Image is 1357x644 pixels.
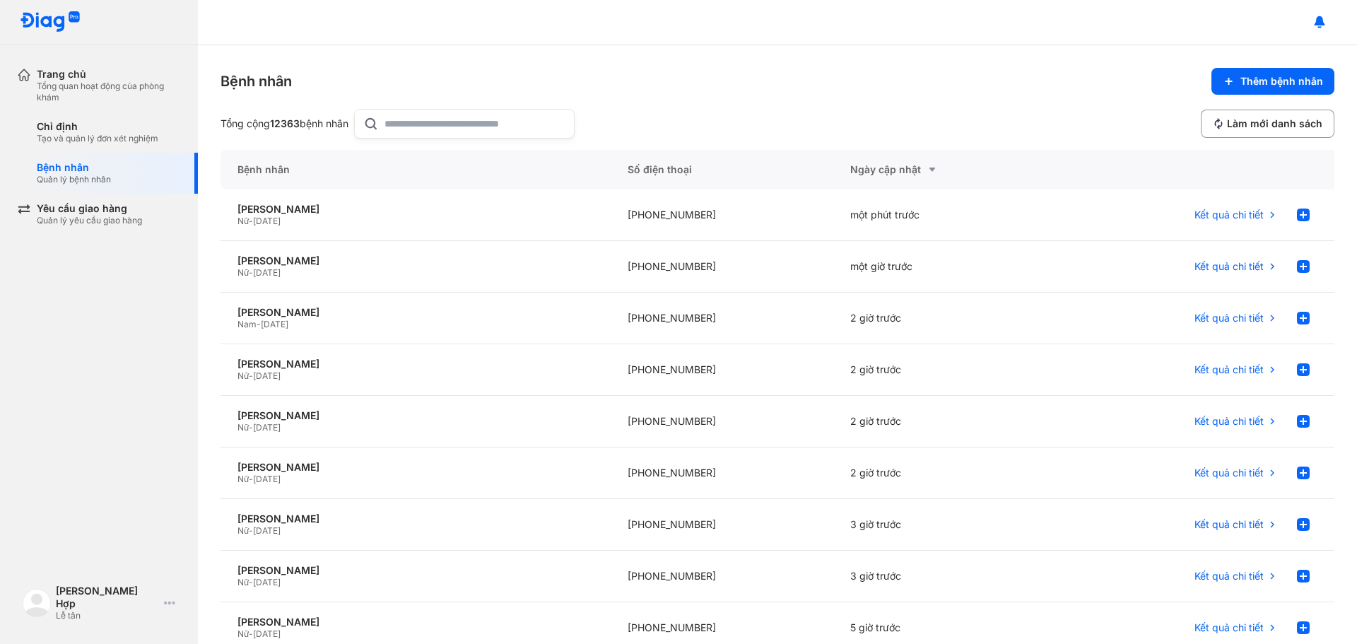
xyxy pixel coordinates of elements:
div: 2 giờ trước [833,344,1056,396]
button: Thêm bệnh nhân [1211,68,1334,95]
span: Kết quả chi tiết [1194,415,1264,428]
div: [PERSON_NAME] [237,616,594,628]
span: [DATE] [253,628,281,639]
div: 2 giờ trước [833,293,1056,344]
span: Nữ [237,628,249,639]
div: [PERSON_NAME] Hợp [56,585,158,610]
div: 3 giờ trước [833,551,1056,602]
span: Kết quả chi tiết [1194,467,1264,479]
div: [PHONE_NUMBER] [611,551,833,602]
div: Số điện thoại [611,150,833,189]
span: [DATE] [253,422,281,433]
img: logo [20,11,81,33]
span: Thêm bệnh nhân [1240,75,1323,88]
div: [PERSON_NAME] [237,306,594,319]
span: - [249,577,253,587]
div: [PERSON_NAME] [237,513,594,525]
span: [DATE] [253,525,281,536]
div: Tạo và quản lý đơn xét nghiệm [37,133,158,144]
div: [PERSON_NAME] [237,358,594,370]
div: [PERSON_NAME] [237,254,594,267]
span: Nữ [237,577,249,587]
span: Kết quả chi tiết [1194,518,1264,531]
div: [PERSON_NAME] [237,461,594,474]
span: Nữ [237,370,249,381]
span: Nữ [237,267,249,278]
span: - [249,422,253,433]
span: [DATE] [253,216,281,226]
span: Nữ [237,422,249,433]
div: [PHONE_NUMBER] [611,396,833,447]
span: [DATE] [261,319,288,329]
div: [PERSON_NAME] [237,409,594,422]
span: - [249,525,253,536]
span: Làm mới danh sách [1227,117,1322,130]
span: 12363 [270,117,300,129]
div: Tổng cộng bệnh nhân [221,117,348,130]
span: - [249,267,253,278]
div: 2 giờ trước [833,447,1056,499]
div: một giờ trước [833,241,1056,293]
div: Lễ tân [56,610,158,621]
div: [PHONE_NUMBER] [611,189,833,241]
div: [PHONE_NUMBER] [611,241,833,293]
div: Chỉ định [37,120,158,133]
div: Bệnh nhân [221,150,611,189]
div: [PHONE_NUMBER] [611,293,833,344]
div: 2 giờ trước [833,396,1056,447]
span: - [257,319,261,329]
span: Nữ [237,474,249,484]
span: Nữ [237,216,249,226]
div: Quản lý yêu cầu giao hàng [37,215,142,226]
span: - [249,628,253,639]
div: Tổng quan hoạt động của phòng khám [37,81,181,103]
span: Kết quả chi tiết [1194,209,1264,221]
div: [PERSON_NAME] [237,564,594,577]
div: [PHONE_NUMBER] [611,447,833,499]
span: Nữ [237,525,249,536]
div: một phút trước [833,189,1056,241]
div: Bệnh nhân [37,161,111,174]
div: Ngày cập nhật [850,161,1039,178]
span: Kết quả chi tiết [1194,312,1264,324]
div: Yêu cầu giao hàng [37,202,142,215]
img: logo [23,589,51,617]
button: Làm mới danh sách [1201,110,1334,138]
span: [DATE] [253,474,281,484]
div: [PHONE_NUMBER] [611,344,833,396]
div: Bệnh nhân [221,71,292,91]
span: Nam [237,319,257,329]
span: [DATE] [253,267,281,278]
span: Kết quả chi tiết [1194,570,1264,582]
span: Kết quả chi tiết [1194,621,1264,634]
span: Kết quả chi tiết [1194,260,1264,273]
div: [PHONE_NUMBER] [611,499,833,551]
span: - [249,216,253,226]
span: [DATE] [253,577,281,587]
div: 3 giờ trước [833,499,1056,551]
span: - [249,474,253,484]
div: [PERSON_NAME] [237,203,594,216]
div: Quản lý bệnh nhân [37,174,111,185]
span: - [249,370,253,381]
span: Kết quả chi tiết [1194,363,1264,376]
span: [DATE] [253,370,281,381]
div: Trang chủ [37,68,181,81]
